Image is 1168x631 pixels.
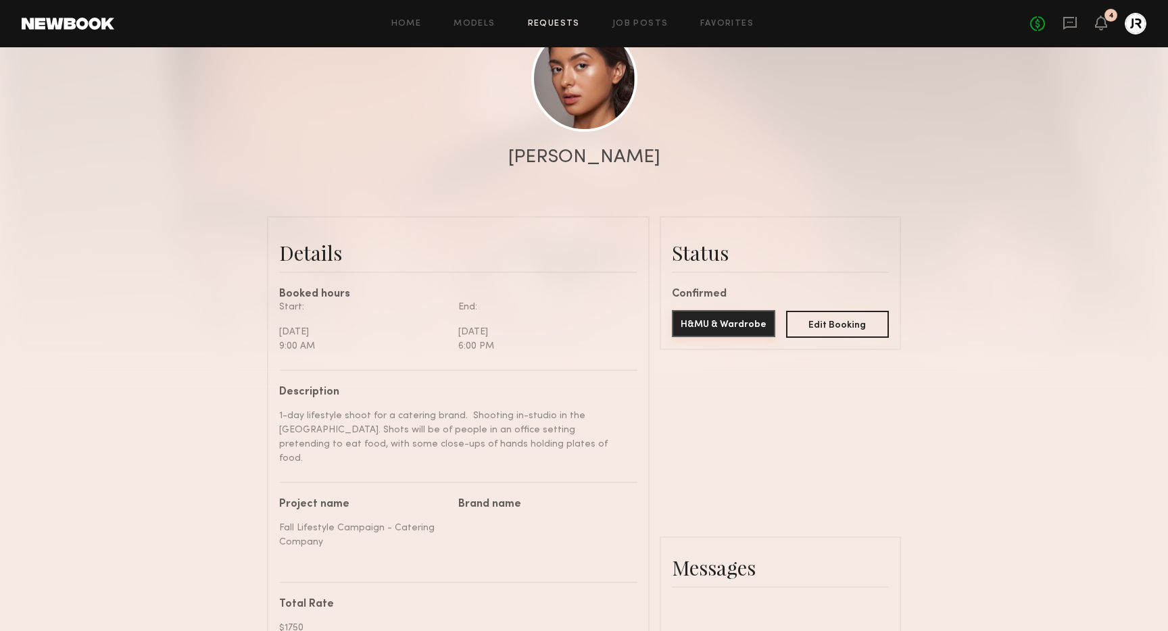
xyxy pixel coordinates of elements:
[458,300,627,314] div: End:
[279,409,627,465] div: 1-day lifestyle shoot for a catering brand. Shooting in-studio in the [GEOGRAPHIC_DATA]. Shots wi...
[391,20,422,28] a: Home
[458,339,627,353] div: 6:00 PM
[700,20,754,28] a: Favorites
[279,289,637,300] div: Booked hours
[1109,12,1114,20] div: 4
[279,300,448,314] div: Start:
[672,310,775,337] button: H&MU & Wardrobe
[612,20,668,28] a: Job Posts
[279,499,448,510] div: Project name
[458,499,627,510] div: Brand name
[528,20,580,28] a: Requests
[786,311,890,338] button: Edit Booking
[279,387,627,398] div: Description
[672,239,889,266] div: Status
[508,148,660,167] div: [PERSON_NAME]
[458,325,627,339] div: [DATE]
[279,599,627,610] div: Total Rate
[672,289,889,300] div: Confirmed
[279,325,448,339] div: [DATE]
[672,554,889,581] div: Messages
[279,239,637,266] div: Details
[279,339,448,353] div: 9:00 AM
[454,20,495,28] a: Models
[279,521,448,549] div: Fall Lifestyle Campaign - Catering Company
